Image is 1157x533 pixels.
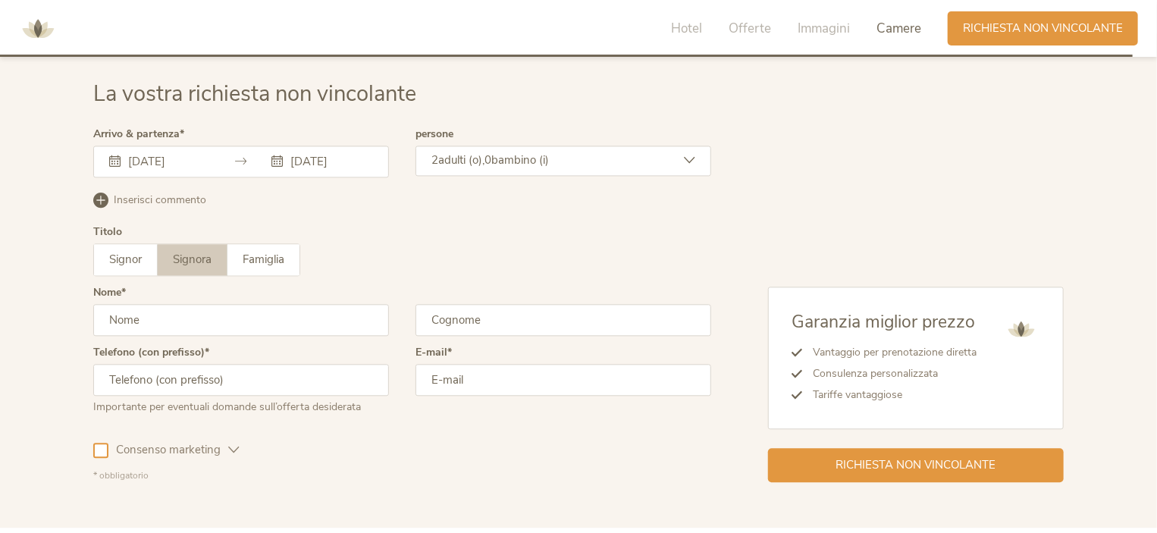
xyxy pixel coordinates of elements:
[729,20,771,37] span: Offerte
[671,20,702,37] span: Hotel
[415,364,711,396] input: E-mail
[802,342,977,363] li: Vantaggio per prenotazione diretta
[287,154,373,169] input: Partenza
[93,396,389,415] div: Importante per eventuali domande sull’offerta desiderata
[1002,310,1040,348] img: AMONTI & LUNARIS Wellnessresort
[415,304,711,336] input: Cognome
[415,347,452,358] label: E-mail
[93,287,126,298] label: Nome
[93,364,389,396] input: Telefono (con prefisso)
[491,152,549,168] span: bambino (i)
[114,193,206,208] span: Inserisci commento
[93,304,389,336] input: Nome
[108,442,228,458] span: Consenso marketing
[876,20,921,37] span: Camere
[93,79,416,108] span: La vostra richiesta non vincolante
[93,129,184,140] label: Arrivo & partenza
[124,154,211,169] input: Arrivo
[836,457,996,473] span: Richiesta non vincolante
[415,129,453,140] label: persone
[431,152,438,168] span: 2
[15,23,61,33] a: AMONTI & LUNARIS Wellnessresort
[438,152,484,168] span: adulti (o),
[93,227,122,237] div: Titolo
[802,363,977,384] li: Consulenza personalizzata
[792,310,975,334] span: Garanzia miglior prezzo
[173,252,212,267] span: Signora
[109,252,142,267] span: Signor
[93,469,711,482] div: * obbligatorio
[15,6,61,52] img: AMONTI & LUNARIS Wellnessresort
[484,152,491,168] span: 0
[963,20,1123,36] span: Richiesta non vincolante
[798,20,850,37] span: Immagini
[802,384,977,406] li: Tariffe vantaggiose
[243,252,284,267] span: Famiglia
[93,347,209,358] label: Telefono (con prefisso)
